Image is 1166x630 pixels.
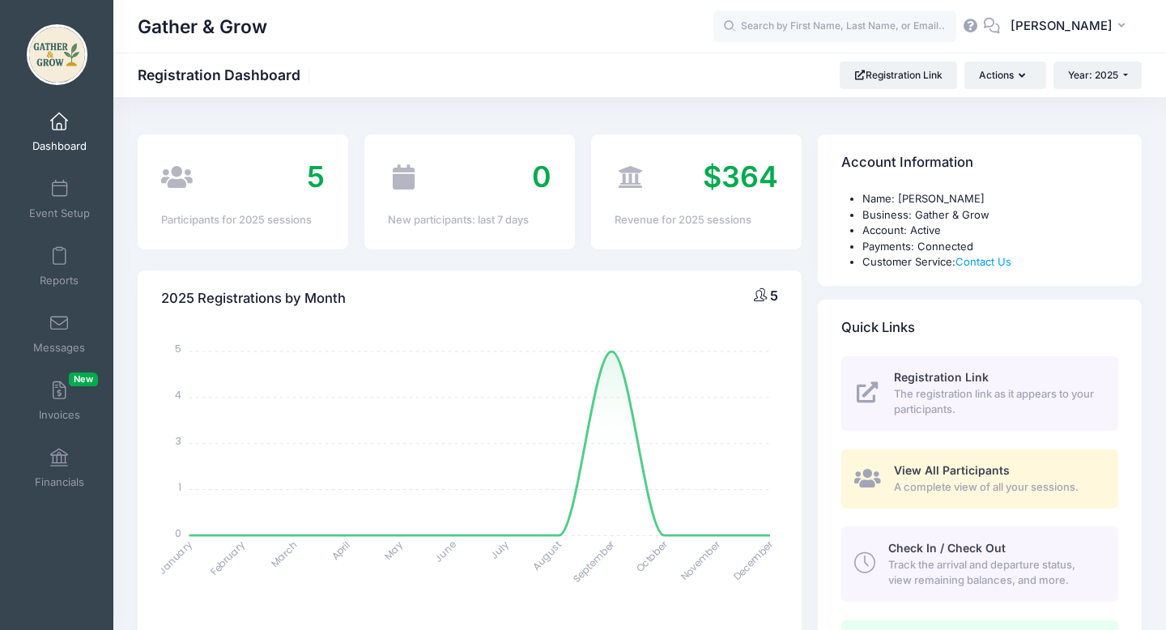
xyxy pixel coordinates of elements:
span: Dashboard [32,139,87,153]
tspan: February [207,538,247,577]
tspan: August [530,538,564,573]
a: Check In / Check Out Track the arrival and departure status, view remaining balances, and more. [841,526,1118,601]
tspan: 5 [175,342,181,355]
span: New [69,372,98,386]
tspan: July [487,538,512,562]
span: Messages [33,341,85,355]
tspan: December [730,537,777,583]
tspan: June [432,538,459,564]
tspan: September [570,537,618,585]
a: Event Setup [21,171,98,228]
a: Dashboard [21,104,98,160]
span: A complete view of all your sessions. [894,479,1100,496]
tspan: 3 [176,434,181,448]
span: The registration link as it appears to your participants. [894,386,1100,418]
span: Reports [40,274,79,287]
a: Registration Link The registration link as it appears to your participants. [841,356,1118,431]
li: Business: Gather & Grow [862,207,1118,223]
tspan: 0 [175,526,181,539]
li: Payments: Connected [862,239,1118,255]
h4: 2025 Registrations by Month [161,275,346,321]
h4: Quick Links [841,304,915,351]
a: Financials [21,440,98,496]
span: Registration Link [894,370,989,384]
span: 5 [770,287,778,304]
a: Reports [21,238,98,295]
tspan: 4 [175,388,181,402]
a: InvoicesNew [21,372,98,429]
a: View All Participants A complete view of all your sessions. [841,449,1118,509]
input: Search by First Name, Last Name, or Email... [713,11,956,43]
button: Actions [964,62,1045,89]
tspan: May [381,538,406,562]
h4: Account Information [841,140,973,186]
div: Revenue for 2025 sessions [615,212,778,228]
span: Financials [35,475,84,489]
span: 0 [532,159,551,194]
span: [PERSON_NAME] [1011,17,1113,35]
button: [PERSON_NAME] [1000,8,1142,45]
span: $364 [703,159,778,194]
li: Account: Active [862,223,1118,239]
button: Year: 2025 [1053,62,1142,89]
a: Registration Link [840,62,957,89]
img: Gather & Grow [27,24,87,85]
div: New participants: last 7 days [388,212,551,228]
span: 5 [307,159,325,194]
div: Participants for 2025 sessions [161,212,325,228]
h1: Registration Dashboard [138,66,314,83]
span: Year: 2025 [1068,69,1118,81]
tspan: November [678,537,724,583]
span: Check In / Check Out [888,541,1006,555]
span: Track the arrival and departure status, view remaining balances, and more. [888,557,1100,589]
a: Contact Us [955,255,1011,268]
tspan: October [633,537,671,575]
tspan: April [329,538,353,562]
tspan: 1 [178,480,181,494]
h1: Gather & Grow [138,8,267,45]
span: View All Participants [894,463,1010,477]
a: Messages [21,305,98,362]
span: Event Setup [29,206,90,220]
li: Customer Service: [862,254,1118,270]
tspan: January [155,538,195,577]
li: Name: [PERSON_NAME] [862,191,1118,207]
span: Invoices [39,408,80,422]
tspan: March [268,538,300,570]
